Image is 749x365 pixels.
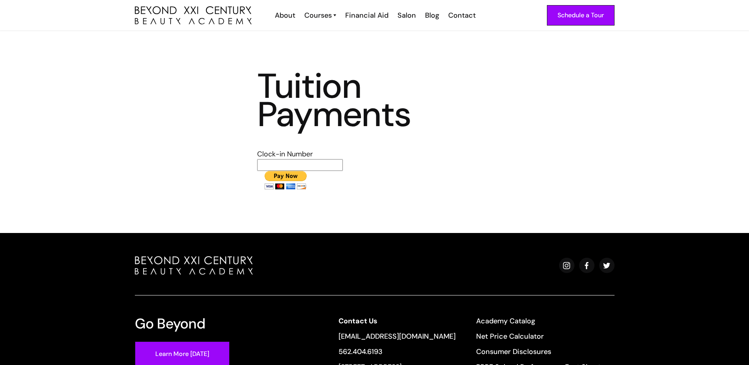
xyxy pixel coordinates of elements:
[398,10,416,20] div: Salon
[304,10,332,20] div: Courses
[425,10,439,20] div: Blog
[135,316,206,331] h3: Go Beyond
[339,331,456,341] a: [EMAIL_ADDRESS][DOMAIN_NAME]
[270,10,299,20] a: About
[448,10,476,20] div: Contact
[257,171,314,189] input: PayPal - The safer, easier way to pay online!
[339,316,456,326] a: Contact Us
[476,316,604,326] a: Academy Catalog
[135,6,252,25] img: beyond 21st century beauty academy logo
[135,256,253,275] img: beyond beauty logo
[476,331,604,341] a: Net Price Calculator
[345,10,388,20] div: Financial Aid
[304,10,336,20] a: Courses
[547,5,615,26] a: Schedule a Tour
[257,149,343,159] td: Clock-in Number
[275,10,295,20] div: About
[443,10,480,20] a: Contact
[420,10,443,20] a: Blog
[340,10,392,20] a: Financial Aid
[339,347,456,357] a: 562.404.6193
[392,10,420,20] a: Salon
[558,10,604,20] div: Schedule a Tour
[476,347,604,357] a: Consumer Disclosures
[339,316,377,326] strong: Contact Us
[257,72,492,128] h3: Tuition Payments
[135,6,252,25] a: home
